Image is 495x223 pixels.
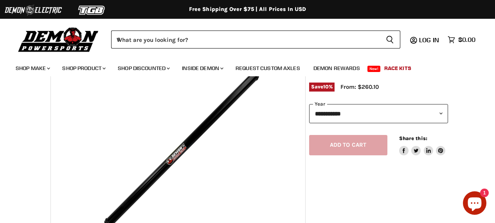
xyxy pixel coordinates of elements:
[367,66,381,72] span: New!
[308,60,366,76] a: Demon Rewards
[10,60,55,76] a: Shop Make
[340,83,379,90] span: From: $260.10
[63,3,121,18] img: TGB Logo 2
[419,36,439,44] span: Log in
[309,83,335,91] span: Save %
[323,84,329,90] span: 10
[378,60,417,76] a: Race Kits
[230,60,306,76] a: Request Custom Axles
[399,135,446,156] aside: Share this:
[399,135,427,141] span: Share this:
[176,60,228,76] a: Inside Demon
[416,36,444,43] a: Log in
[112,60,175,76] a: Shop Discounted
[309,104,448,123] select: year
[461,191,489,217] inbox-online-store-chat: Shopify online store chat
[4,3,63,18] img: Demon Electric Logo 2
[56,60,110,76] a: Shop Product
[444,34,479,45] a: $0.00
[111,31,380,49] input: When autocomplete results are available use up and down arrows to review and enter to select
[16,25,101,53] img: Demon Powersports
[111,31,400,49] form: Product
[10,57,473,76] ul: Main menu
[380,31,400,49] button: Search
[458,36,475,43] span: $0.00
